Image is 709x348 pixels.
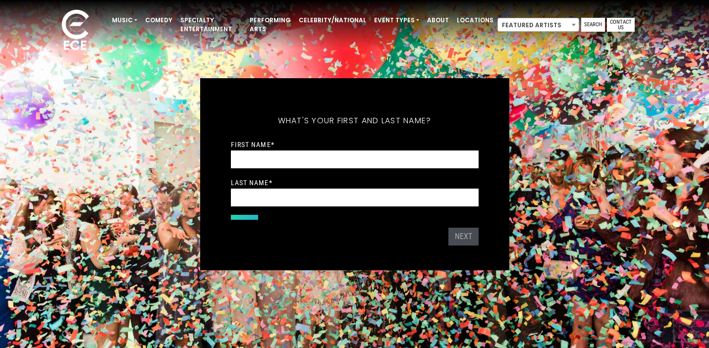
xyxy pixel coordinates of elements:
[607,18,635,32] a: Contact Us
[246,12,295,38] a: Performing Arts
[453,12,497,29] a: Locations
[141,12,176,29] a: Comedy
[231,103,479,139] h5: What's your first and last name?
[51,7,100,55] img: ece_new_logo_whitev2-1.png
[423,12,453,29] a: About
[498,18,579,32] span: Featured Artists
[231,178,273,187] label: Last Name
[108,12,141,29] a: Music
[231,140,274,149] label: First Name
[295,12,370,29] a: Celebrity/National
[370,12,423,29] a: Event Types
[581,18,605,32] a: Search
[176,12,246,38] a: Specialty Entertainment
